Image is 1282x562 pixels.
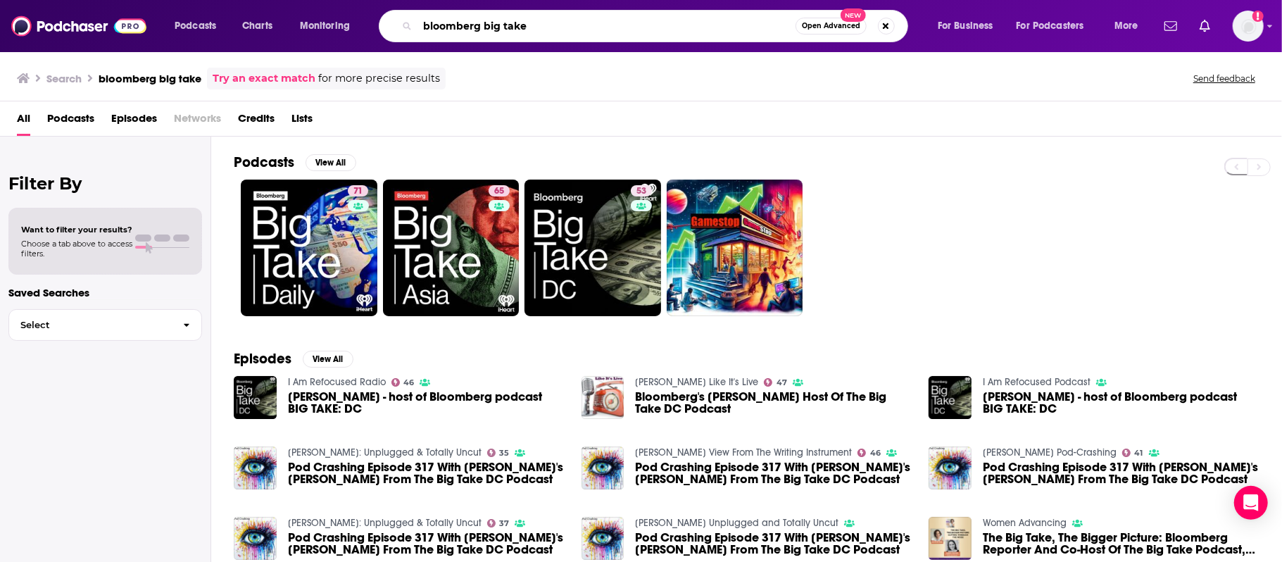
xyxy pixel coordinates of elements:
[929,517,972,560] a: The Big Take, The Bigger Picture: Bloomberg Reporter And Co-Host Of The Big Take Podcast, Sarah H...
[8,309,202,341] button: Select
[938,16,993,36] span: For Business
[635,461,912,485] span: Pod Crashing Episode 317 With [PERSON_NAME]'s [PERSON_NAME] From The Big Take DC Podcast
[242,16,272,36] span: Charts
[1007,15,1105,37] button: open menu
[635,391,912,415] span: Bloomberg's [PERSON_NAME] Host Of The Big Take DC Podcast
[983,532,1259,556] a: The Big Take, The Bigger Picture: Bloomberg Reporter And Co-Host Of The Big Take Podcast, Sarah H...
[234,517,277,560] img: Pod Crashing Episode 317 With Bloomberg's Saleha Mohsin From The Big Take DC Podcast
[21,225,132,235] span: Want to filter your results?
[1159,14,1183,38] a: Show notifications dropdown
[46,72,82,85] h3: Search
[391,378,415,387] a: 46
[929,376,972,419] img: Saleha Mohsin - host of Bloomberg podcast BIG TAKE: DC
[234,154,294,171] h2: Podcasts
[1122,449,1143,457] a: 41
[238,107,275,136] a: Credits
[288,461,565,485] span: Pod Crashing Episode 317 With [PERSON_NAME]'s [PERSON_NAME] From The Big Take DC Podcast
[11,13,146,39] img: Podchaser - Follow, Share and Rate Podcasts
[983,532,1259,556] span: The Big Take, The Bigger Picture: Bloomberg Reporter And Co-Host Of The Big Take Podcast, [PERSON...
[288,517,482,529] a: Arroe Collins: Unplugged & Totally Uncut
[288,447,482,458] a: Arroe Collins: Unplugged & Totally Uncut
[288,391,565,415] a: Saleha Mohsin - host of Bloomberg podcast BIG TAKE: DC
[1234,486,1268,520] div: Open Intercom Messenger
[841,8,866,22] span: New
[870,450,881,456] span: 46
[213,70,315,87] a: Try an exact match
[233,15,281,37] a: Charts
[234,376,277,419] a: Saleha Mohsin - host of Bloomberg podcast BIG TAKE: DC
[983,517,1067,529] a: Women Advancing
[288,461,565,485] a: Pod Crashing Episode 317 With Bloomberg's Saleha Mohsin From The Big Take DC Podcast
[499,520,509,527] span: 37
[499,450,509,456] span: 35
[303,351,353,368] button: View All
[1252,11,1264,22] svg: Add a profile image
[300,16,350,36] span: Monitoring
[636,185,646,199] span: 53
[165,15,234,37] button: open menu
[983,391,1259,415] a: Saleha Mohsin - host of Bloomberg podcast BIG TAKE: DC
[403,380,414,386] span: 46
[288,532,565,556] span: Pod Crashing Episode 317 With [PERSON_NAME]'s [PERSON_NAME] From The Big Take DC Podcast
[635,517,838,529] a: Arroe Collins Unplugged and Totally Uncut
[1189,73,1259,85] button: Send feedback
[291,107,313,136] span: Lists
[392,10,922,42] div: Search podcasts, credits, & more...
[234,350,353,368] a: EpisodesView All
[1135,450,1143,456] span: 41
[1114,16,1138,36] span: More
[288,376,386,388] a: I Am Refocused Radio
[1105,15,1156,37] button: open menu
[290,15,368,37] button: open menu
[1233,11,1264,42] img: User Profile
[8,173,202,194] h2: Filter By
[802,23,860,30] span: Open Advanced
[417,15,796,37] input: Search podcasts, credits, & more...
[17,107,30,136] a: All
[631,185,652,196] a: 53
[983,447,1117,458] a: Arroe Collins Pod-Crashing
[983,391,1259,415] span: [PERSON_NAME] - host of Bloomberg podcast BIG TAKE: DC
[47,107,94,136] a: Podcasts
[635,447,852,458] a: Arroe Collins View From The Writing Instrument
[234,350,291,368] h2: Episodes
[8,286,202,299] p: Saved Searches
[635,376,758,388] a: Arroe Collins Like It's Live
[111,107,157,136] span: Episodes
[582,517,624,560] img: Pod Crashing Episode 317 With Bloomberg's Saleha Mohsin From The Big Take DC Podcast
[494,185,504,199] span: 65
[764,378,787,387] a: 47
[348,185,368,196] a: 71
[99,72,201,85] h3: bloomberg big take
[582,447,624,489] img: Pod Crashing Episode 317 With Bloomberg's Saleha Mohsin From The Big Take DC Podcast
[777,380,787,386] span: 47
[582,376,624,419] img: Bloomberg's Saleha Mohsin Host Of The Big Take DC Podcast
[487,449,510,457] a: 35
[929,447,972,489] img: Pod Crashing Episode 317 With Bloomberg's Saleha Mohsin From The Big Take DC Podcast
[635,532,912,556] span: Pod Crashing Episode 317 With [PERSON_NAME]'s [PERSON_NAME] From The Big Take DC Podcast
[234,447,277,489] img: Pod Crashing Episode 317 With Bloomberg's Saleha Mohsin From The Big Take DC Podcast
[174,107,221,136] span: Networks
[983,376,1091,388] a: I Am Refocused Podcast
[318,70,440,87] span: for more precise results
[524,180,661,316] a: 53
[928,15,1011,37] button: open menu
[635,391,912,415] a: Bloomberg's Saleha Mohsin Host Of The Big Take DC Podcast
[383,180,520,316] a: 65
[353,185,363,199] span: 71
[487,519,510,527] a: 37
[796,18,867,35] button: Open AdvancedNew
[857,449,881,457] a: 46
[489,185,510,196] a: 65
[635,532,912,556] a: Pod Crashing Episode 317 With Bloomberg's Saleha Mohsin From The Big Take DC Podcast
[241,180,377,316] a: 71
[1017,16,1084,36] span: For Podcasters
